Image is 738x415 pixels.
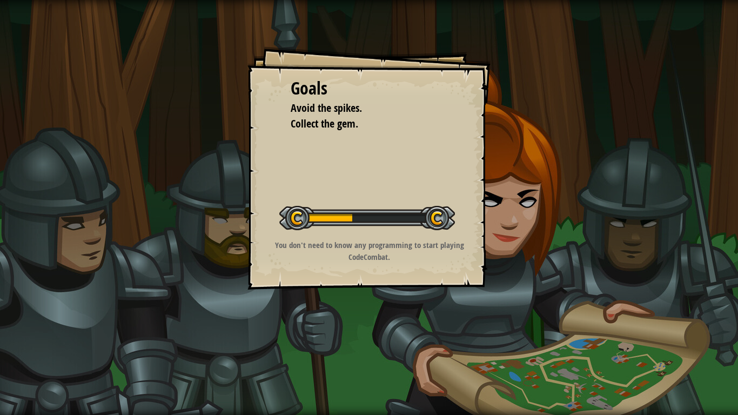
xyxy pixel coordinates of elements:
span: Avoid the spikes. [291,101,362,115]
div: Goals [291,76,447,101]
li: Avoid the spikes. [277,101,445,116]
li: Collect the gem. [277,116,445,132]
span: Collect the gem. [291,116,358,131]
p: You don't need to know any programming to start playing CodeCombat. [261,239,478,263]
